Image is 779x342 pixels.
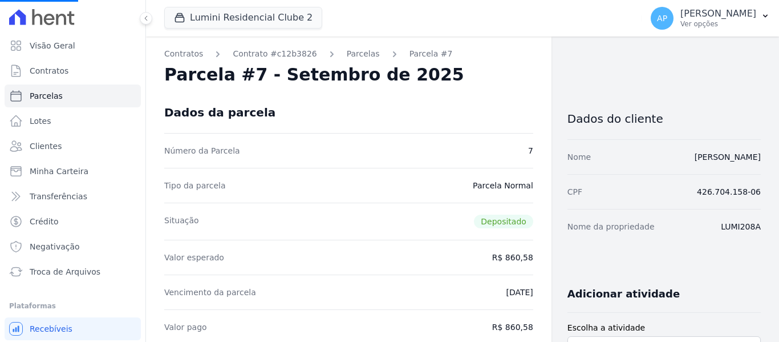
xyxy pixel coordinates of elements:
[5,110,141,132] a: Lotes
[30,166,88,177] span: Minha Carteira
[164,65,464,85] h2: Parcela #7 - Setembro de 2025
[567,221,655,232] dt: Nome da propriedade
[30,140,62,152] span: Clientes
[30,65,68,77] span: Contratos
[5,317,141,340] a: Recebíveis
[680,8,756,19] p: [PERSON_NAME]
[567,112,761,126] h3: Dados do cliente
[30,266,100,277] span: Troca de Arquivos
[5,85,141,107] a: Parcelas
[5,59,141,82] a: Contratos
[506,287,533,298] dd: [DATE]
[9,299,136,313] div: Plataformas
[567,322,761,334] label: Escolha a atividade
[473,180,533,191] dd: Parcela Normal
[697,186,761,198] dd: 426.704.158-06
[657,14,667,22] span: AP
[642,2,779,34] button: AP [PERSON_NAME] Ver opções
[567,287,680,301] h3: Adicionar atividade
[164,7,322,29] button: Lumini Residencial Clube 2
[30,115,51,127] span: Lotes
[5,210,141,233] a: Crédito
[30,241,80,252] span: Negativação
[164,252,224,263] dt: Valor esperado
[30,90,63,102] span: Parcelas
[567,151,591,163] dt: Nome
[680,19,756,29] p: Ver opções
[164,321,207,333] dt: Valor pago
[567,186,582,198] dt: CPF
[721,221,761,232] dd: LUMI208A
[5,160,141,183] a: Minha Carteira
[695,152,761,162] a: [PERSON_NAME]
[30,191,87,202] span: Transferências
[5,185,141,208] a: Transferências
[30,323,72,335] span: Recebíveis
[528,145,533,156] dd: 7
[474,215,533,228] span: Depositado
[164,106,275,119] div: Dados da parcela
[164,145,240,156] dt: Número da Parcela
[347,48,380,60] a: Parcelas
[492,321,533,333] dd: R$ 860,58
[164,287,256,298] dt: Vencimento da parcela
[492,252,533,263] dd: R$ 860,58
[164,48,533,60] nav: Breadcrumb
[30,216,59,227] span: Crédito
[5,235,141,258] a: Negativação
[164,215,199,228] dt: Situação
[5,260,141,283] a: Troca de Arquivos
[164,48,203,60] a: Contratos
[164,180,226,191] dt: Tipo da parcela
[409,48,453,60] a: Parcela #7
[233,48,317,60] a: Contrato #c12b3826
[5,135,141,158] a: Clientes
[5,34,141,57] a: Visão Geral
[30,40,75,51] span: Visão Geral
